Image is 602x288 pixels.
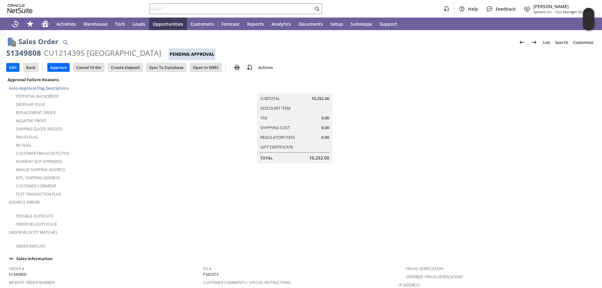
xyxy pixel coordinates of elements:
[203,266,211,271] a: PO #
[321,125,329,131] span: 0.00
[44,48,161,58] div: CU1214395 [GEOGRAPHIC_DATA]
[26,20,34,28] svg: Shortcuts
[9,266,24,271] a: Order #
[406,266,443,271] a: Fraud Verification
[16,175,60,181] a: Intl. Shipping Address
[233,64,241,71] img: print.svg
[16,183,56,189] a: Customer Comment
[533,9,552,14] span: Sylvane Inc
[311,96,329,102] span: 10,252.00
[313,5,321,13] svg: Search
[169,48,215,60] div: Pending Approval
[16,191,61,197] a: Test Transaction Flag
[298,21,323,27] span: Documents
[16,110,55,115] a: Replacement Order
[53,18,80,30] a: Activities
[11,20,19,28] svg: Recent Records
[133,21,145,27] span: Leads
[6,48,41,58] div: S1349808
[555,9,591,14] span: Ops Manager (A) (F2L)
[295,18,327,30] a: Documents
[8,18,23,30] a: Recent Records
[16,102,45,107] a: Dropship Issue
[246,64,253,71] img: add-record.svg
[16,94,58,99] a: Potential Backorder
[16,143,31,148] a: RIS flag
[61,39,69,46] img: Quick Find
[16,151,69,156] a: Customer Fraud Detected
[399,282,420,288] a: IP Address
[583,19,594,31] span: Oracle Guided Learning Widget. To move around, please hold and drag
[531,39,538,46] img: Next
[218,18,243,30] a: Forecast
[6,254,593,263] div: Sales Information
[347,18,376,30] a: SuiteApps
[38,18,53,30] a: Home
[16,126,62,132] a: Shipping Quote Needed
[496,6,516,12] span: Feedback
[380,21,397,27] span: Support
[541,37,552,47] a: List
[257,83,332,93] caption: Summary
[153,21,183,27] span: Opportunities
[56,21,76,27] span: Activities
[187,18,218,30] a: Customers
[203,280,291,285] a: Customer Comments / Special Instructions
[24,63,38,71] input: Back
[16,118,47,123] a: Negative Profit
[111,18,129,30] a: Tech
[7,63,19,71] input: Edit
[260,144,293,150] a: Gift Certificate
[9,271,26,277] span: S1349808
[74,63,104,71] input: Cancel Order
[6,76,200,84] div: Approval Failure Reasons
[9,280,55,285] a: Website Order Number
[552,37,571,47] a: Search
[533,3,591,9] span: [PERSON_NAME]
[115,21,125,27] span: Tech
[583,8,594,30] iframe: Click here to launch Oracle Guided Learning Help Panel
[108,63,142,71] input: Create Deposit
[260,125,290,130] a: Shipping Cost
[260,105,291,111] a: Discount Item
[16,134,38,140] a: Fraud Flag
[272,21,291,27] span: Analytics
[309,155,329,161] span: 10,252.00
[9,230,58,235] a: Order Velocity Matches
[129,18,149,30] a: Leads
[9,85,69,91] a: Auto-Approval Flag Descriptions
[8,4,33,13] svg: logo
[190,63,221,71] input: Open In WMC
[16,167,66,172] a: Invalid Shipping Address
[571,37,596,47] a: Customize
[268,18,295,30] a: Analytics
[376,18,401,30] a: Support
[147,63,186,71] input: Sync To Database
[16,213,54,219] a: Possible Duplicate
[48,63,69,71] input: Approve
[518,39,525,46] img: Previous
[41,20,49,28] svg: Home
[351,21,372,27] span: SuiteApps
[16,222,57,227] a: Order Velocity Issue
[406,274,463,280] a: Override Fraud Verification?
[203,271,219,277] span: P382373
[23,18,38,30] div: Shortcuts
[9,200,40,205] a: Address Errors
[80,18,111,30] a: Warehouse
[191,21,214,27] span: Customers
[327,18,347,30] a: Setup
[16,243,45,249] a: Order Amount
[221,21,240,27] span: Forecast
[260,155,273,161] a: Total
[243,18,268,30] a: Reports
[330,21,343,27] span: Setup
[321,134,329,140] span: 0.00
[260,115,267,121] a: Tax
[260,96,280,101] a: Subtotal
[83,21,108,27] span: Warehouse
[149,18,187,30] a: Opportunities
[468,6,478,12] span: Help
[18,36,58,47] h1: Sales Order
[553,9,554,14] span: -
